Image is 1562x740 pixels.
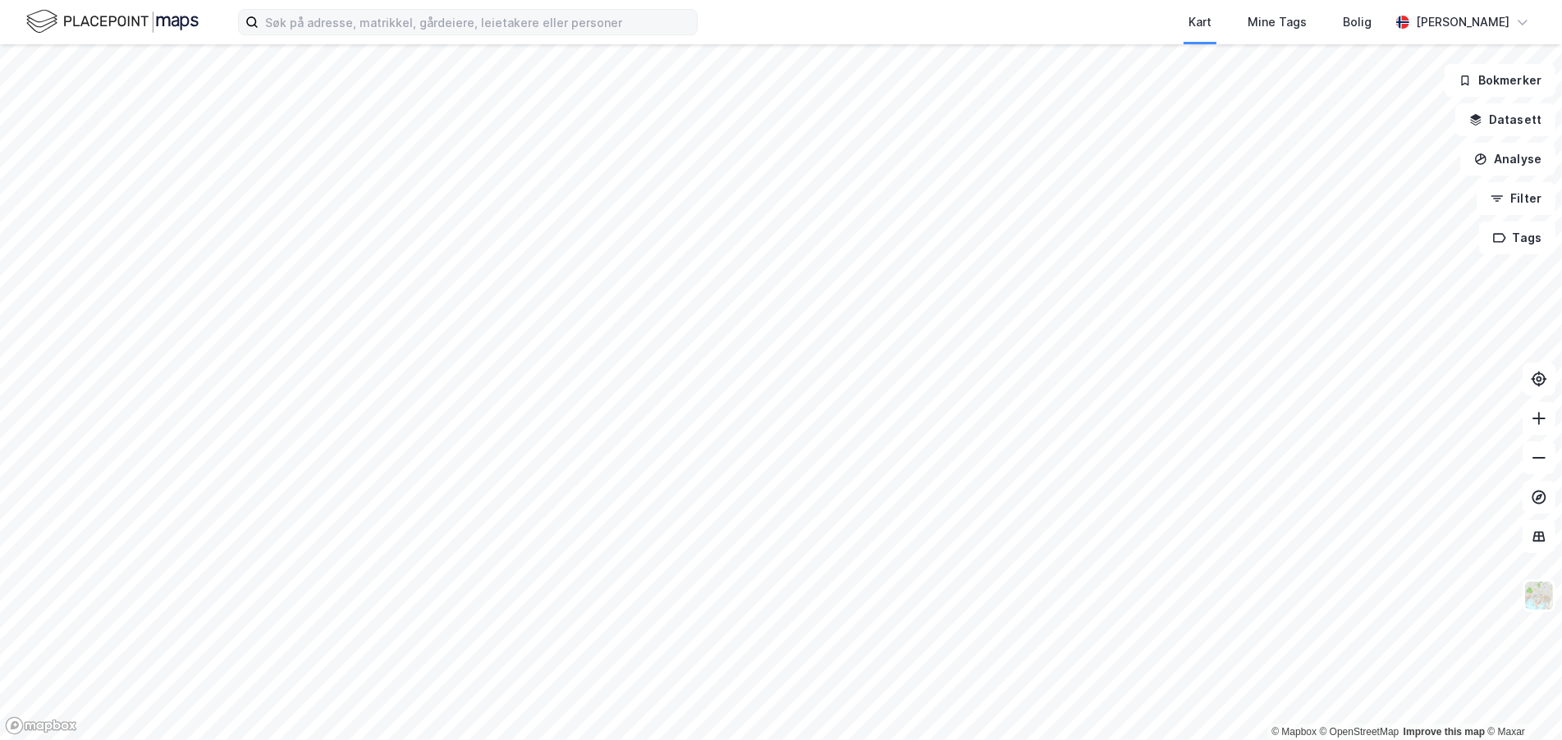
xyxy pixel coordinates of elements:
a: Mapbox homepage [5,716,77,735]
button: Analyse [1460,143,1555,176]
button: Filter [1477,182,1555,215]
div: Bolig [1343,12,1372,32]
a: Improve this map [1404,726,1485,738]
input: Søk på adresse, matrikkel, gårdeiere, leietakere eller personer [259,10,697,34]
img: Z [1523,580,1555,611]
img: logo.f888ab2527a4732fd821a326f86c7f29.svg [26,7,199,36]
button: Datasett [1455,103,1555,136]
a: OpenStreetMap [1320,726,1399,738]
iframe: Chat Widget [1480,661,1562,740]
button: Tags [1479,222,1555,254]
button: Bokmerker [1445,64,1555,97]
div: Kart [1189,12,1212,32]
div: [PERSON_NAME] [1416,12,1509,32]
div: Kontrollprogram for chat [1480,661,1562,740]
a: Mapbox [1271,726,1317,738]
div: Mine Tags [1248,12,1307,32]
